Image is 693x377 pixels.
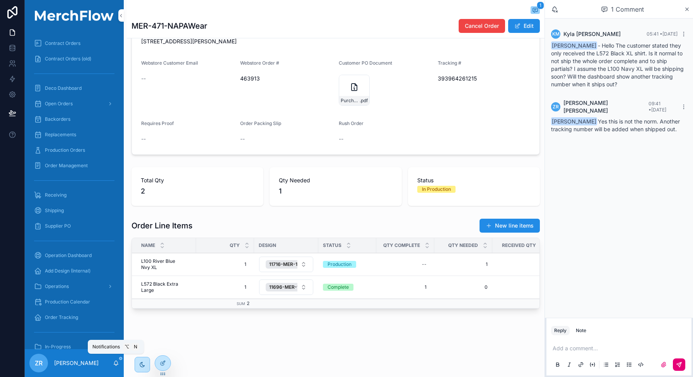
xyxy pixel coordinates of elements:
[360,98,368,104] span: .pdf
[531,6,540,15] button: 1
[141,242,155,248] span: Name
[240,120,281,126] span: Order Packing Slip
[576,327,586,334] div: Note
[508,19,540,33] button: Edit
[45,192,67,198] span: Receiving
[204,261,246,267] span: 1
[563,30,621,38] span: Kyla [PERSON_NAME]
[29,310,119,324] a: Order Tracking
[131,21,207,31] h1: MER-471-NAPAWear
[124,344,130,350] span: ⌥
[500,284,543,290] span: 1
[141,75,146,82] span: --
[465,22,499,30] span: Cancel Order
[438,75,531,82] span: 393964261215
[237,302,245,306] small: Sum
[240,60,279,66] span: Webstore Order #
[45,299,90,305] span: Production Calendar
[502,242,536,248] span: Received Qty
[132,344,138,350] span: N
[563,99,649,115] span: [PERSON_NAME] [PERSON_NAME]
[29,295,119,309] a: Production Calendar
[141,60,198,66] span: Webstore Customer Email
[240,75,333,82] span: 463913
[439,261,488,267] span: 1
[266,283,370,291] button: Unselect 1873
[29,204,119,218] a: Shipping
[551,42,684,87] span: - Hello The customer stated they only received the L572 Black XL shirt. Is it normal to not ship ...
[45,40,80,46] span: Contract Orders
[29,52,119,66] a: Contract Orders (old)
[230,242,240,248] span: QTY
[551,326,570,335] button: Reply
[29,340,119,354] a: In-Progress
[448,242,478,248] span: QTY NEEDED
[29,112,119,126] a: Backorders
[339,60,392,66] span: Customer PO Document
[29,128,119,142] a: Replacements
[247,300,249,306] span: 2
[323,242,341,248] span: Status
[323,261,372,268] a: Production
[341,98,360,104] span: Purchase-Order_463913_1759426408367
[141,177,254,184] span: Total Qty
[383,242,420,248] span: QTY COMPLETE
[573,326,589,335] button: Note
[328,261,352,268] div: Production
[25,31,124,349] div: scrollable content
[29,219,119,233] a: Supplier PO
[29,248,119,262] a: Operation Dashboard
[141,258,191,271] a: L100 River Blue Nvy XL
[29,279,119,293] a: Operations
[279,177,392,184] span: Qty Needed
[500,261,543,267] span: 1
[611,5,644,14] span: 1 Comment
[29,97,119,111] a: Open Orders
[497,281,546,293] a: 1
[381,281,430,293] a: 1
[422,186,451,193] div: In Production
[141,281,191,293] a: L572 Black Extra Large
[141,120,174,126] span: Requires Proof
[480,219,540,233] button: New line items
[45,207,64,214] span: Shipping
[384,284,427,290] span: 1
[240,135,245,143] span: --
[45,344,71,350] span: In-Progress
[29,36,119,50] a: Contract Orders
[29,188,119,202] a: Receiving
[381,258,430,271] a: --
[417,177,531,184] span: Status
[537,2,544,9] span: 1
[339,135,343,143] span: --
[439,284,488,290] a: 0
[204,284,246,290] span: 1
[29,10,119,21] img: App logo
[45,56,91,62] span: Contract Orders (old)
[323,284,372,291] a: Complete
[201,258,249,271] a: 1
[266,260,369,269] button: Unselect 1897
[201,281,249,293] a: 1
[647,31,678,37] span: 05:41 • [DATE]
[131,220,193,231] h1: Order Line Items
[45,268,90,274] span: Add Design (Internal)
[259,279,313,295] button: Select Button
[45,85,82,91] span: Deco Dashboard
[29,159,119,173] a: Order Management
[438,60,461,66] span: Tracking #
[551,117,597,125] span: [PERSON_NAME]
[29,143,119,157] a: Production Orders
[259,242,276,248] span: DESIGN
[92,344,120,350] span: Notifications
[269,284,359,290] span: 11696-MER-182-NAPAWear-Embroidery
[553,104,559,110] span: ZR
[45,147,85,153] span: Production Orders
[45,163,88,169] span: Order Management
[551,41,597,50] span: [PERSON_NAME]
[141,135,146,143] span: --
